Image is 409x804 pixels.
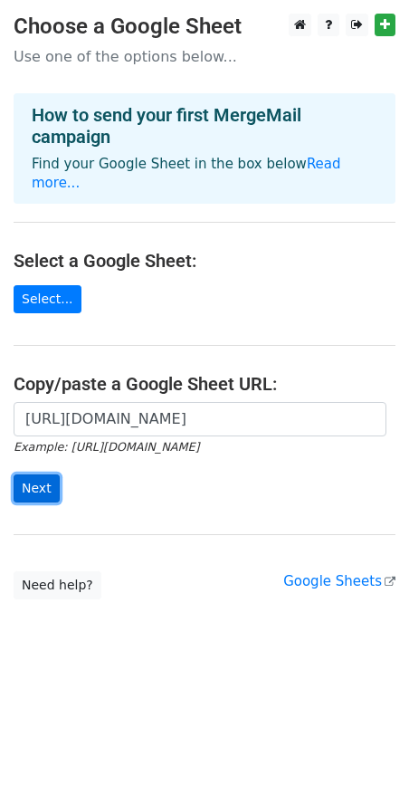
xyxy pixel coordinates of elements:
[14,571,101,599] a: Need help?
[14,285,81,313] a: Select...
[32,104,377,148] h4: How to send your first MergeMail campaign
[14,440,199,454] small: Example: [URL][DOMAIN_NAME]
[32,156,341,191] a: Read more...
[14,373,395,395] h4: Copy/paste a Google Sheet URL:
[283,573,395,589] a: Google Sheets
[14,250,395,272] h4: Select a Google Sheet:
[14,47,395,66] p: Use one of the options below...
[14,402,386,436] input: Paste your Google Sheet URL here
[14,14,395,40] h3: Choose a Google Sheet
[319,717,409,804] iframe: Chat Widget
[14,474,60,502] input: Next
[32,155,377,193] p: Find your Google Sheet in the box below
